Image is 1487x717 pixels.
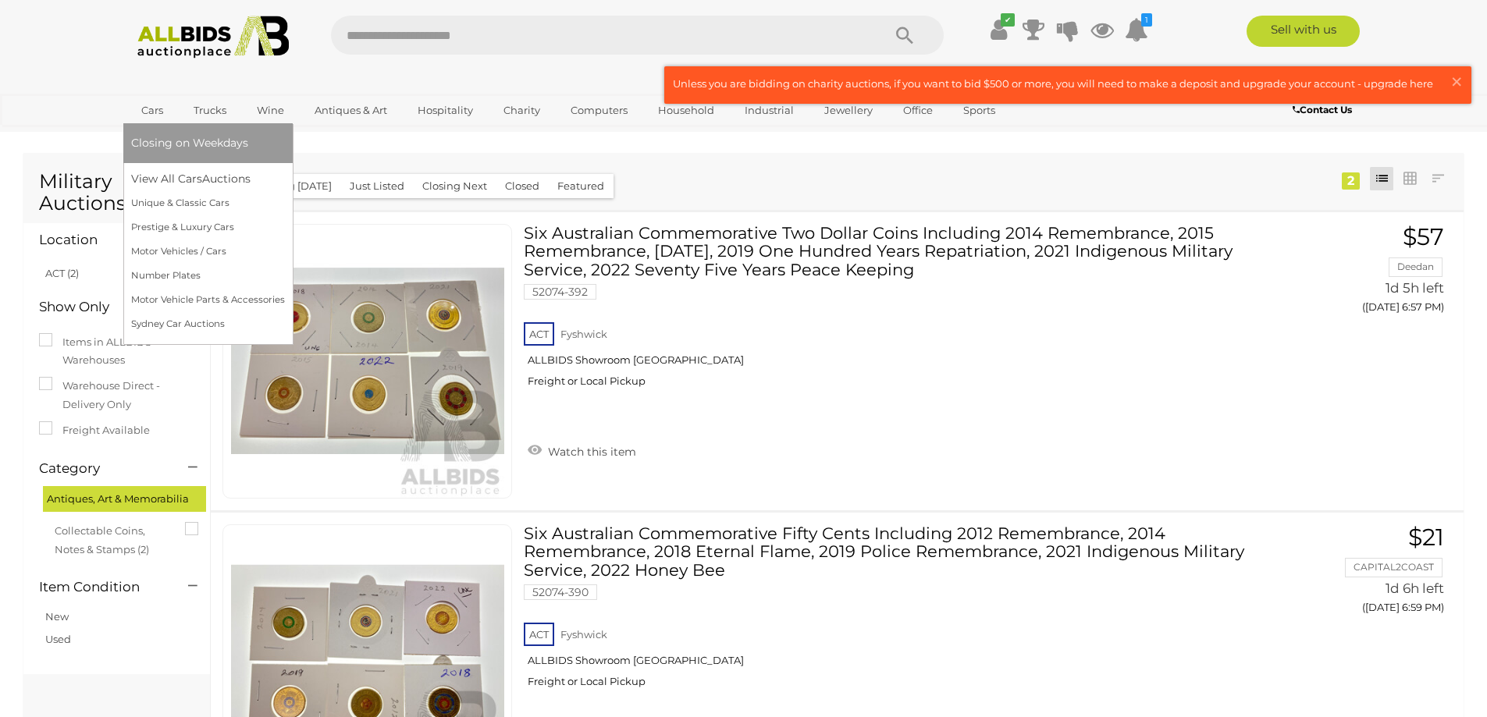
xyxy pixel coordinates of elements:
span: $21 [1408,523,1444,552]
a: Wine [247,98,294,123]
label: Items in ALLBIDS Warehouses [39,333,194,370]
a: Office [893,98,943,123]
span: × [1450,66,1464,97]
button: Closing Next [413,174,496,198]
a: Watch this item [524,438,640,462]
a: $21 CAPITAL2COAST 1d 6h left ([DATE] 6:59 PM) [1267,524,1448,622]
a: Contact Us [1293,101,1356,119]
a: New [45,610,69,623]
i: 1 [1141,13,1152,27]
h4: Location [39,232,165,247]
button: Closed [496,174,549,198]
a: Six Australian Commemorative Two Dollar Coins Including 2014 Remembrance, 2015 Remembrance, [DATE... [535,224,1243,399]
a: Charity [493,98,550,123]
a: Sell with us [1247,16,1360,47]
span: Watch this item [544,445,636,459]
a: Cars [131,98,173,123]
h4: Category [39,461,165,476]
i: ✔ [1001,13,1015,27]
a: 1 [1125,16,1148,44]
div: 2 [1342,172,1360,190]
a: Household [648,98,724,123]
b: Contact Us [1293,104,1352,115]
a: Used [45,633,71,645]
span: Collectable Coins, Notes & Stamps (2) [55,518,172,559]
a: $57 Deedan 1d 5h left ([DATE] 6:57 PM) [1267,224,1448,321]
h1: Military Auctions [39,171,194,214]
a: Hospitality [407,98,483,123]
button: Search [866,16,944,55]
label: Warehouse Direct - Delivery Only [39,377,194,414]
label: Freight Available [39,421,150,439]
a: Computers [560,98,638,123]
a: Six Australian Commemorative Fifty Cents Including 2012 Remembrance, 2014 Remembrance, 2018 Etern... [535,524,1243,699]
a: Antiques & Art [304,98,397,123]
a: Sports [953,98,1005,123]
a: ✔ [987,16,1011,44]
img: 52074-392a.jpeg [231,225,504,498]
div: Antiques, Art & Memorabilia [43,486,206,512]
a: Industrial [735,98,804,123]
img: Allbids.com.au [129,16,298,59]
a: Trucks [183,98,237,123]
button: Closing [DATE] [247,174,341,198]
button: Featured [548,174,614,198]
h4: Item Condition [39,580,165,595]
a: Jewellery [814,98,883,123]
span: $57 [1403,222,1444,251]
a: ACT (2) [45,267,79,279]
h4: Show Only [39,300,165,314]
button: Just Listed [340,174,414,198]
